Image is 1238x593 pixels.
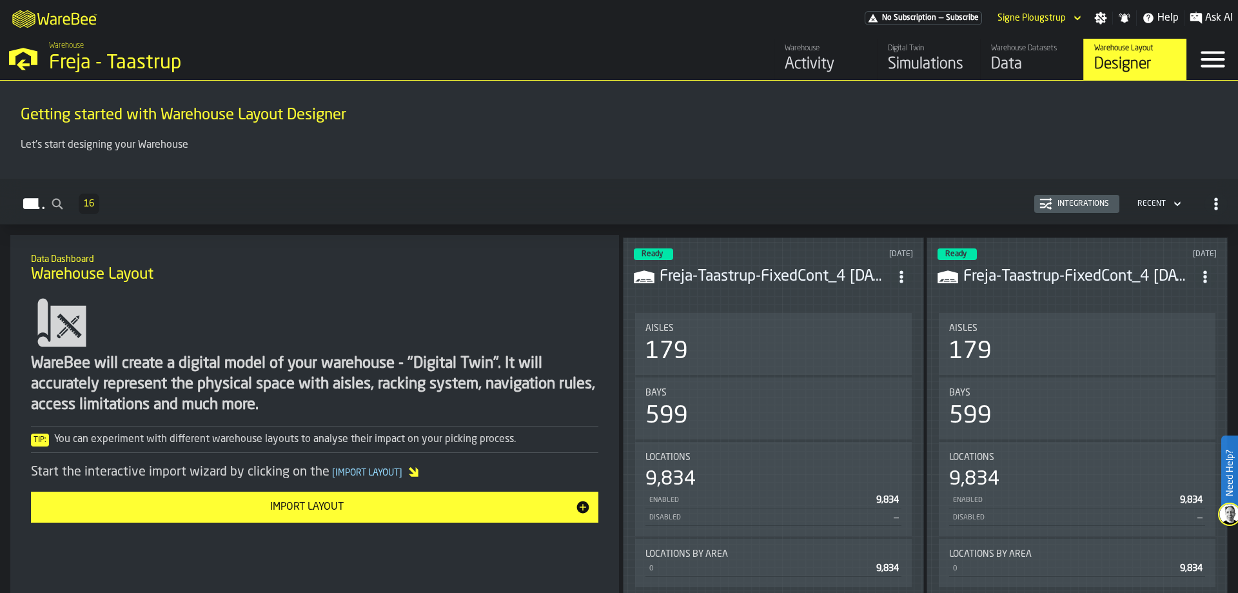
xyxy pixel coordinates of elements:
div: Title [645,323,901,334]
div: StatList-item-Disabled [949,508,1205,526]
span: Subscribe [946,14,979,23]
div: stat-Locations by Area [635,539,912,587]
div: 9,834 [645,468,696,491]
div: Freja - Taastrup [49,52,397,75]
span: Ready [642,250,663,258]
div: Title [949,323,1205,334]
span: 9,834 [876,564,899,573]
div: stat-Locations by Area [939,539,1215,587]
a: link-to-/wh/i/36c4991f-68ef-4ca7-ab45-a2252c911eea/designer [1083,39,1186,80]
div: stat-Bays [939,377,1215,439]
span: — [1197,513,1203,522]
div: Simulations [888,54,970,75]
a: link-to-/wh/i/36c4991f-68ef-4ca7-ab45-a2252c911eea/data [980,39,1083,80]
div: DropdownMenuValue-4 [1137,199,1166,208]
span: Aisles [645,323,674,334]
div: 179 [949,339,992,365]
div: Title [645,549,901,559]
h3: Freja-Taastrup-FixedCont_4 [DATE].csv [660,266,890,287]
section: card-LayoutDashboardCard [938,310,1217,590]
span: 9,834 [876,496,899,505]
div: Disabled [648,514,889,522]
div: 9,834 [949,468,999,491]
section: card-LayoutDashboardCard [634,310,913,590]
div: Warehouse Datasets [991,44,1073,53]
div: Freja-Taastrup-FixedCont_4 2025-07-09.csv [963,266,1194,287]
span: No Subscription [882,14,936,23]
label: Need Help? [1223,437,1237,509]
div: Title [949,388,1205,398]
span: Ask AI [1205,10,1233,26]
span: Tip: [31,434,49,447]
div: Data [991,54,1073,75]
p: Let's start designing your Warehouse [21,137,1217,153]
div: Title [645,452,901,463]
span: ] [399,468,402,477]
label: button-toggle-Notifications [1113,12,1136,25]
div: Integrations [1052,199,1114,208]
div: 179 [645,339,688,365]
span: Aisles [949,323,978,334]
div: title-Getting started with Warehouse Layout Designer [10,91,1228,137]
div: Disabled [952,514,1192,522]
div: StatList-item-Disabled [645,508,901,526]
label: button-toggle-Menu [1187,39,1238,80]
div: status-3 2 [938,248,977,260]
div: StatList-item-Enabled [645,491,901,508]
div: 599 [645,403,688,429]
div: Updated: 7/25/2025, 11:46:28 AM Created: 7/25/2025, 11:46:10 AM [794,250,913,259]
div: StatList-item-0 [645,559,901,577]
div: Import Layout [39,499,575,515]
div: title-Warehouse Layout [21,245,609,292]
span: 16 [84,199,94,208]
div: You can experiment with different warehouse layouts to analyse their impact on your picking process. [31,432,598,447]
div: Freja-Taastrup-FixedCont_4 2025-07-09.csv [660,266,890,287]
label: button-toggle-Ask AI [1184,10,1238,26]
div: stat-Aisles [635,313,912,375]
a: link-to-/wh/i/36c4991f-68ef-4ca7-ab45-a2252c911eea/simulations [877,39,980,80]
div: DropdownMenuValue-Signe Plougstrup [997,13,1066,23]
div: StatList-item-Enabled [949,491,1205,508]
div: Title [949,549,1205,559]
div: Title [645,388,901,398]
div: Activity [785,54,867,75]
div: DropdownMenuValue-4 [1132,196,1184,212]
div: Title [949,452,1205,463]
div: Start the interactive import wizard by clicking on the [31,463,598,481]
div: Digital Twin [888,44,970,53]
div: Designer [1094,54,1176,75]
div: DropdownMenuValue-Signe Plougstrup [992,10,1084,26]
span: Warehouse [49,41,84,50]
div: 0 [648,565,871,573]
a: link-to-/wh/i/36c4991f-68ef-4ca7-ab45-a2252c911eea/pricing/ [865,11,982,25]
div: Updated: 7/25/2025, 11:44:41 AM Created: 7/25/2025, 11:44:23 AM [1098,250,1217,259]
span: Locations [645,452,691,463]
label: button-toggle-Help [1137,10,1184,26]
span: Warehouse Layout [31,265,153,285]
div: 599 [949,403,992,429]
span: 9,834 [1180,564,1203,573]
a: link-to-/wh/i/36c4991f-68ef-4ca7-ab45-a2252c911eea/feed/ [774,39,877,80]
span: Help [1157,10,1179,26]
span: 9,834 [1180,496,1203,505]
span: Ready [945,250,967,258]
span: — [894,513,899,522]
div: 0 [952,565,1175,573]
div: StatList-item-0 [949,559,1205,577]
label: button-toggle-Settings [1089,12,1112,25]
div: Warehouse [785,44,867,53]
h2: Sub Title [31,252,598,265]
div: Enabled [648,496,871,505]
span: Locations by Area [949,549,1032,559]
div: status-3 2 [634,248,673,260]
span: Import Layout [329,468,405,477]
button: button-Import Layout [31,492,598,523]
h2: Sub Title [21,103,1217,105]
h3: Freja-Taastrup-FixedCont_4 [DATE].csv [963,266,1194,287]
span: Bays [949,388,970,398]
